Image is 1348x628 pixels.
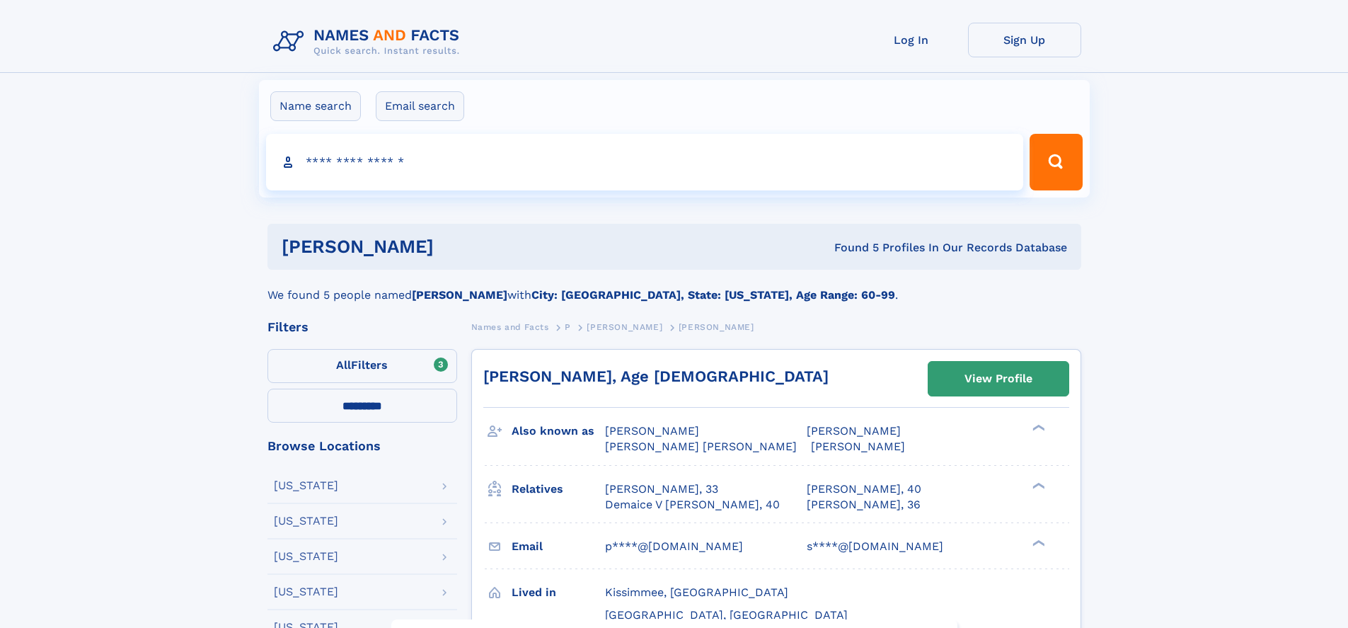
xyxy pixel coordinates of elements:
[270,91,361,121] label: Name search
[267,440,457,452] div: Browse Locations
[605,424,699,438] span: [PERSON_NAME]
[605,608,848,622] span: [GEOGRAPHIC_DATA], [GEOGRAPHIC_DATA]
[1029,423,1046,433] div: ❯
[605,497,780,513] a: Demaice V [PERSON_NAME], 40
[807,481,921,497] a: [PERSON_NAME], 40
[964,362,1032,395] div: View Profile
[412,288,507,302] b: [PERSON_NAME]
[512,581,605,605] h3: Lived in
[512,419,605,443] h3: Also known as
[968,23,1081,57] a: Sign Up
[634,240,1067,256] div: Found 5 Profiles In Our Records Database
[605,481,718,497] a: [PERSON_NAME], 33
[512,535,605,559] h3: Email
[274,551,338,562] div: [US_STATE]
[807,497,921,513] a: [PERSON_NAME], 36
[376,91,464,121] label: Email search
[266,134,1024,190] input: search input
[274,515,338,527] div: [US_STATE]
[336,358,351,372] span: All
[274,586,338,598] div: [US_STATE]
[267,321,457,333] div: Filters
[282,238,634,256] h1: [PERSON_NAME]
[811,440,905,453] span: [PERSON_NAME]
[267,349,457,383] label: Filters
[531,288,895,302] b: City: [GEOGRAPHIC_DATA], State: [US_STATE], Age Range: 60-99
[587,318,662,336] a: [PERSON_NAME]
[928,362,1068,396] a: View Profile
[483,367,829,385] a: [PERSON_NAME], Age [DEMOGRAPHIC_DATA]
[855,23,968,57] a: Log In
[512,477,605,501] h3: Relatives
[1029,538,1046,547] div: ❯
[1030,134,1082,190] button: Search Button
[605,440,797,453] span: [PERSON_NAME] [PERSON_NAME]
[267,270,1081,304] div: We found 5 people named with .
[807,424,901,438] span: [PERSON_NAME]
[471,318,549,336] a: Names and Facts
[605,586,788,599] span: Kissimmee, [GEOGRAPHIC_DATA]
[679,322,754,332] span: [PERSON_NAME]
[267,23,471,61] img: Logo Names and Facts
[565,318,571,336] a: P
[565,322,571,332] span: P
[587,322,662,332] span: [PERSON_NAME]
[274,480,338,491] div: [US_STATE]
[1029,481,1046,490] div: ❯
